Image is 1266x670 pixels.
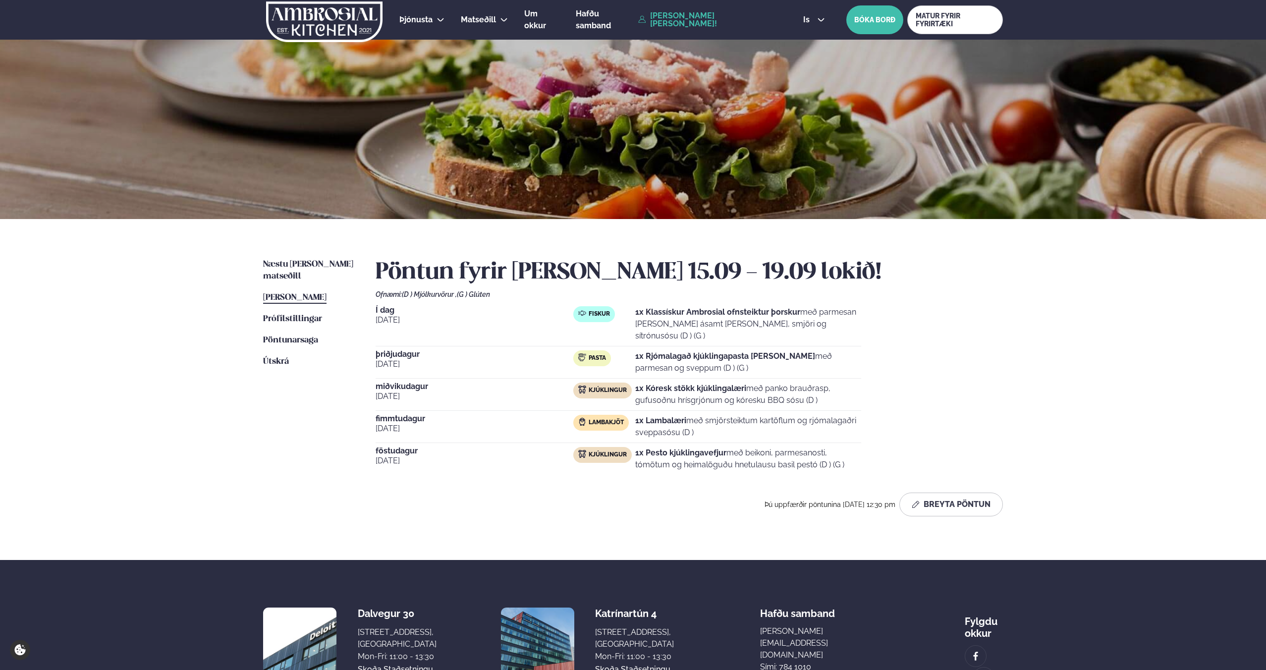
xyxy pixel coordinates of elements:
strong: 1x Pesto kjúklingavefjur [635,448,726,457]
span: [DATE] [376,423,573,435]
span: (G ) Glúten [457,290,490,298]
p: með parmesan [PERSON_NAME] ásamt [PERSON_NAME], smjöri og sítrónusósu (D ) (G ) [635,306,861,342]
span: [PERSON_NAME] [263,293,327,302]
div: [STREET_ADDRESS], [GEOGRAPHIC_DATA] [595,626,674,650]
a: [PERSON_NAME] [263,292,327,304]
a: [PERSON_NAME] [PERSON_NAME]! [638,12,780,28]
strong: 1x Lambalæri [635,416,686,425]
span: [DATE] [376,391,573,402]
a: image alt [965,646,986,667]
span: Prófílstillingar [263,315,322,323]
span: Pasta [589,354,606,362]
a: MATUR FYRIR FYRIRTÆKI [907,5,1003,34]
img: Lamb.svg [578,418,586,426]
img: logo [265,1,384,42]
div: Mon-Fri: 11:00 - 13:30 [595,651,674,663]
a: Matseðill [461,14,496,26]
a: Prófílstillingar [263,313,322,325]
button: Breyta Pöntun [899,493,1003,516]
div: Ofnæmi: [376,290,1003,298]
h2: Pöntun fyrir [PERSON_NAME] 15.09 - 19.09 lokið! [376,259,1003,286]
span: Næstu [PERSON_NAME] matseðill [263,260,353,280]
span: Um okkur [524,9,546,30]
span: [DATE] [376,314,573,326]
div: Fylgdu okkur [965,608,1003,639]
span: [DATE] [376,358,573,370]
span: is [803,16,813,24]
span: Lambakjöt [589,419,624,427]
span: Kjúklingur [589,451,627,459]
a: [PERSON_NAME][EMAIL_ADDRESS][DOMAIN_NAME] [760,625,879,661]
img: chicken.svg [578,386,586,393]
span: Útskrá [263,357,289,366]
span: Hafðu samband [760,600,835,619]
span: Þjónusta [399,15,433,24]
a: Næstu [PERSON_NAME] matseðill [263,259,356,282]
a: Hafðu samband [576,8,633,32]
strong: 1x Klassískur Ambrosial ofnsteiktur þorskur [635,307,800,317]
span: Kjúklingur [589,387,627,394]
button: BÓKA BORÐ [846,5,903,34]
span: Matseðill [461,15,496,24]
div: Katrínartún 4 [595,608,674,619]
p: með beikoni, parmesanosti, tómötum og heimalöguðu hnetulausu basil pestó (D ) (G ) [635,447,861,471]
span: Í dag [376,306,573,314]
span: fimmtudagur [376,415,573,423]
span: Pöntunarsaga [263,336,318,344]
button: is [795,16,832,24]
a: Um okkur [524,8,559,32]
span: Fiskur [589,310,610,318]
span: föstudagur [376,447,573,455]
span: miðvikudagur [376,383,573,391]
span: Hafðu samband [576,9,611,30]
strong: 1x Kóresk stökk kjúklingalæri [635,384,746,393]
a: Útskrá [263,356,289,368]
img: chicken.svg [578,450,586,458]
span: þriðjudagur [376,350,573,358]
div: Dalvegur 30 [358,608,437,619]
a: Þjónusta [399,14,433,26]
img: fish.svg [578,309,586,317]
strong: 1x Rjómalagað kjúklingapasta [PERSON_NAME] [635,351,815,361]
a: Cookie settings [10,640,30,660]
p: með panko brauðrasp, gufusoðnu hrísgrjónum og kóresku BBQ sósu (D ) [635,383,861,406]
img: pasta.svg [578,353,586,361]
div: [STREET_ADDRESS], [GEOGRAPHIC_DATA] [358,626,437,650]
p: með parmesan og sveppum (D ) (G ) [635,350,861,374]
span: Þú uppfærðir pöntunina [DATE] 12:30 pm [765,501,895,508]
img: image alt [970,651,981,662]
span: (D ) Mjólkurvörur , [402,290,457,298]
p: með smjörsteiktum kartöflum og rjómalagaðri sveppasósu (D ) [635,415,861,439]
span: [DATE] [376,455,573,467]
a: Pöntunarsaga [263,335,318,346]
div: Mon-Fri: 11:00 - 13:30 [358,651,437,663]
